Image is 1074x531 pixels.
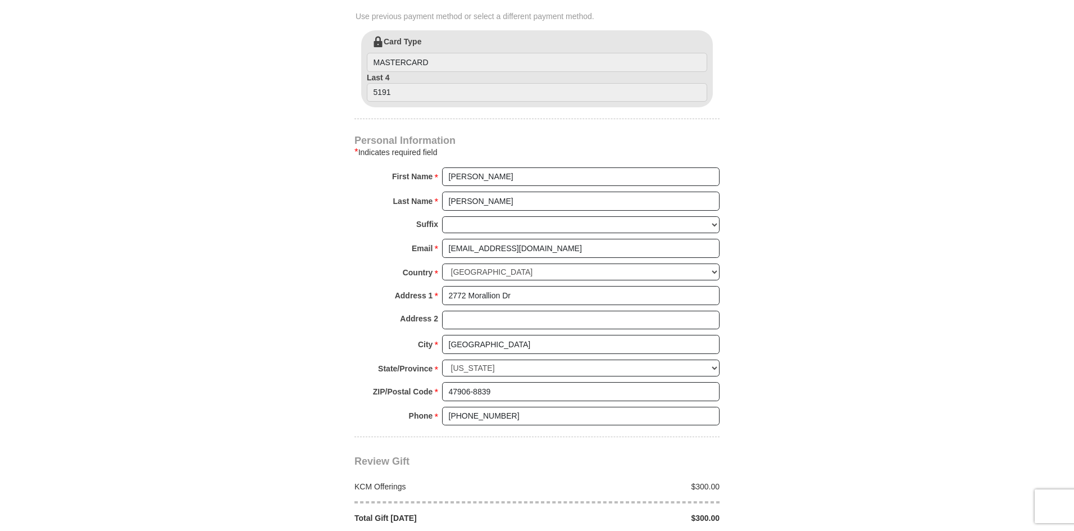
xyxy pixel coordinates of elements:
[378,361,433,376] strong: State/Province
[418,337,433,352] strong: City
[537,481,726,492] div: $300.00
[412,240,433,256] strong: Email
[367,36,707,72] label: Card Type
[373,384,433,400] strong: ZIP/Postal Code
[354,456,409,467] span: Review Gift
[395,288,433,303] strong: Address 1
[400,311,438,326] strong: Address 2
[354,146,720,159] div: Indicates required field
[409,408,433,424] strong: Phone
[349,481,538,492] div: KCM Offerings
[349,512,538,524] div: Total Gift [DATE]
[416,216,438,232] strong: Suffix
[392,169,433,184] strong: First Name
[356,11,721,22] span: Use previous payment method or select a different payment method.
[367,53,707,72] input: Card Type
[393,193,433,209] strong: Last Name
[403,265,433,280] strong: Country
[367,83,707,102] input: Last 4
[354,136,720,145] h4: Personal Information
[367,72,707,102] label: Last 4
[537,512,726,524] div: $300.00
